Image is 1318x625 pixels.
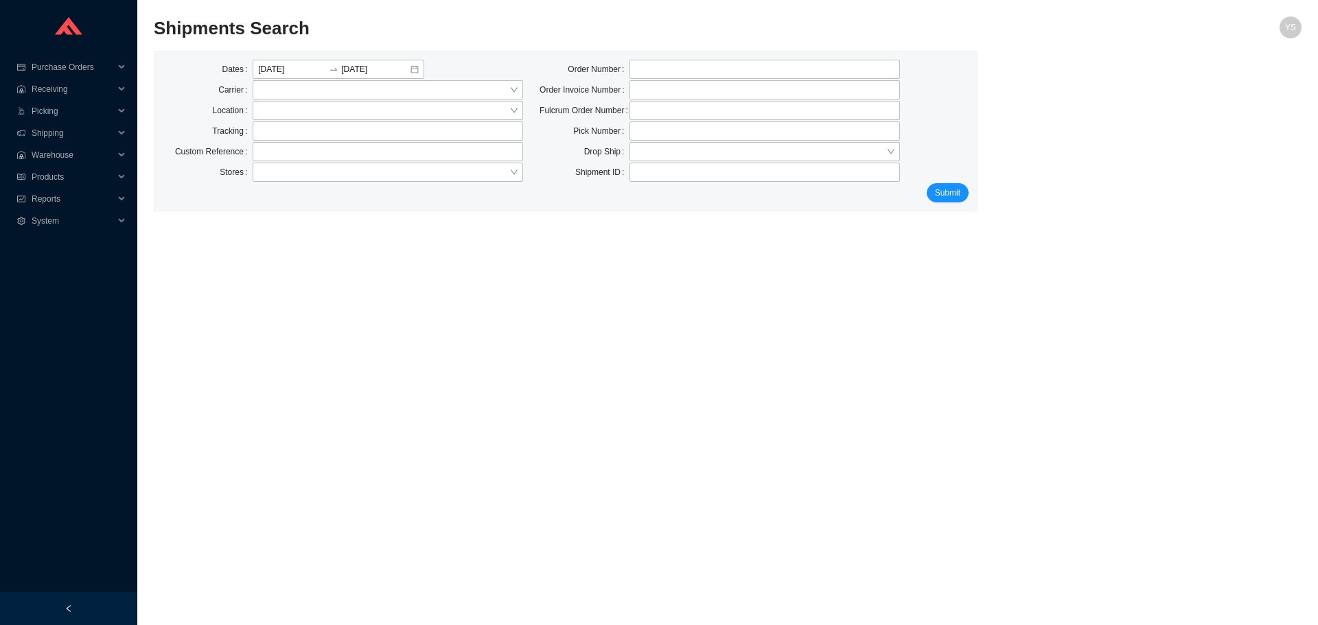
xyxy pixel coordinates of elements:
[154,16,1015,40] h2: Shipments Search
[65,604,73,613] span: left
[935,186,960,200] span: Submit
[213,101,253,120] label: Location
[222,60,253,79] label: Dates
[341,62,409,76] input: To
[32,166,114,188] span: Products
[218,80,253,99] label: Carrier
[212,121,253,141] label: Tracking
[32,210,114,232] span: System
[540,101,629,120] label: Fulcrum Order Number
[16,63,26,71] span: credit-card
[329,64,338,74] span: to
[16,217,26,225] span: setting
[258,62,326,76] input: From
[927,183,969,202] button: Submit
[220,163,253,182] label: Stores
[175,142,253,161] label: Custom Reference
[573,121,629,141] label: Pick Number
[32,78,114,100] span: Receiving
[1285,16,1296,38] span: YS
[32,100,114,122] span: Picking
[329,64,338,74] span: swap-right
[568,60,629,79] label: Order Number
[16,173,26,181] span: read
[16,195,26,203] span: fund
[584,142,630,161] label: Drop Ship
[32,122,114,144] span: Shipping
[32,144,114,166] span: Warehouse
[540,80,629,99] label: Order Invoice Number
[32,56,114,78] span: Purchase Orders
[32,188,114,210] span: Reports
[575,163,629,182] label: Shipment ID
